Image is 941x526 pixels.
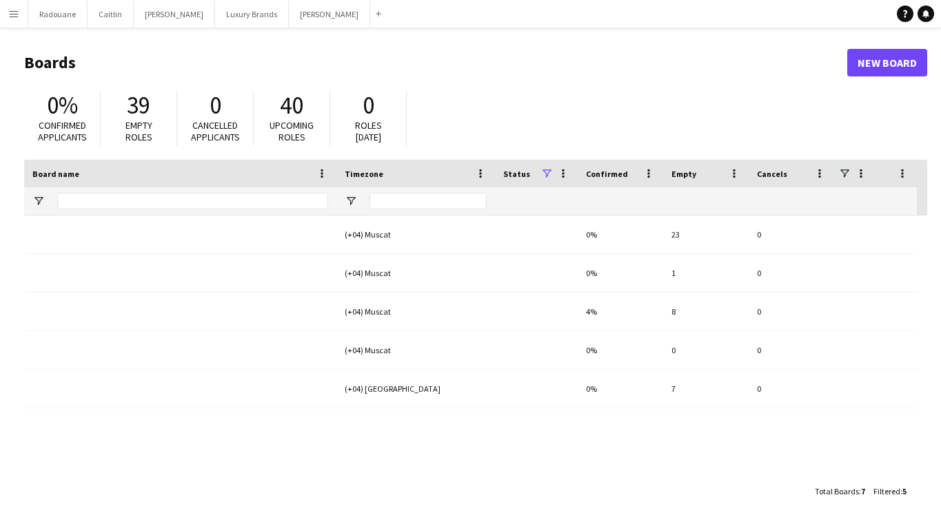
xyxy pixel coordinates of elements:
span: Empty [671,169,696,179]
div: (+04) Muscat [336,254,495,292]
span: Cancels [757,169,787,179]
div: 0 [749,215,834,253]
h1: Boards [24,52,847,73]
span: Total Boards [815,486,859,496]
div: 1 [663,254,749,292]
div: 0% [578,254,663,292]
div: (+04) Muscat [336,215,495,253]
a: New Board [847,49,927,76]
div: : [873,478,907,505]
span: Confirmed [586,169,628,179]
input: Board name Filter Input [57,193,328,209]
div: (+04) [GEOGRAPHIC_DATA] [336,370,495,408]
div: 0% [578,215,663,253]
button: Luxury Brands [215,1,289,28]
div: 0 [749,370,834,408]
div: 0 [749,331,834,369]
div: 4% [578,293,663,330]
button: Open Filter Menu [32,195,45,207]
div: 7 [663,370,749,408]
input: Timezone Filter Input [370,193,487,209]
div: 0% [578,331,663,369]
div: (+04) Muscat [336,331,495,369]
span: 7 [861,486,865,496]
div: 0% [578,370,663,408]
span: Roles [DATE] [355,119,382,143]
div: 0 [749,254,834,292]
span: Empty roles [125,119,152,143]
span: Filtered [873,486,900,496]
span: Timezone [345,169,383,179]
span: 39 [127,90,150,120]
span: 40 [280,90,303,120]
button: Open Filter Menu [345,195,357,207]
span: 0 [363,90,374,120]
span: 0 [210,90,221,120]
button: Radouane [28,1,88,28]
span: 0% [47,90,78,120]
div: (+04) Muscat [336,293,495,330]
div: 23 [663,215,749,253]
span: 5 [902,486,907,496]
span: Status [503,169,530,179]
div: 8 [663,293,749,330]
button: [PERSON_NAME] [289,1,370,28]
div: 0 [663,331,749,369]
span: Board name [32,169,79,179]
button: Caitlin [88,1,134,28]
button: [PERSON_NAME] [134,1,215,28]
span: Confirmed applicants [38,119,87,143]
span: Upcoming roles [270,119,314,143]
div: : [815,478,865,505]
span: Cancelled applicants [191,119,240,143]
div: 0 [749,293,834,330]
